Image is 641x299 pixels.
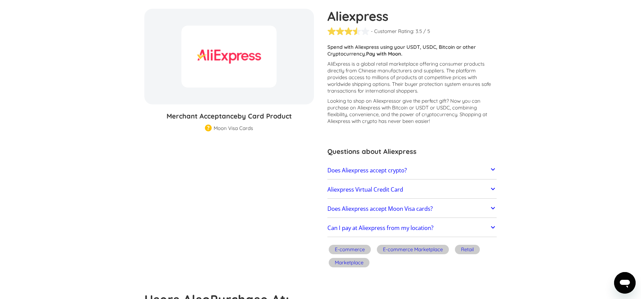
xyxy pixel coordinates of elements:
p: AliExpress is a global retail marketplace offering consumer products directly from Chinese manufa... [327,61,497,94]
div: Retail [461,246,474,253]
div: 3.5 [416,28,422,35]
div: E-commerce Marketplace [383,246,443,253]
h2: Can I pay at Aliexpress from my location? [327,225,433,231]
p: Spend with Aliexpress using your USDT, USDC, Bitcoin or other Cryptocurrency. [327,44,497,57]
div: E-commerce [335,246,365,253]
p: Looking to shop on Aliexpress ? Now you can purchase on Aliexpress with Bitcoin or USDT or USDC, ... [327,98,497,125]
div: Moon Visa Cards [214,125,253,132]
a: E-commerce [327,244,372,257]
h1: Aliexpress [327,9,497,24]
div: - Customer Rating: [371,28,414,35]
h2: Does Aliexpress accept Moon Visa cards? [327,205,433,212]
div: / 5 [423,28,430,35]
strong: Pay with Moon. [366,51,402,57]
div: Marketplace [335,259,363,266]
iframe: Button to launch messaging window [614,272,636,294]
a: E-commerce Marketplace [376,244,450,257]
a: Marketplace [327,257,371,270]
h2: Does Aliexpress accept crypto? [327,167,407,174]
a: Can I pay at Aliexpress from my location? [327,221,497,235]
a: Retail [454,244,481,257]
a: Does Aliexpress accept crypto? [327,163,497,177]
h3: Questions about Aliexpress [327,146,497,157]
span: by Card Product [238,112,292,120]
a: Aliexpress Virtual Credit Card [327,182,497,197]
h3: Merchant Acceptance [144,111,314,121]
span: or give the perfect gift [396,98,447,104]
h2: Aliexpress Virtual Credit Card [327,186,403,193]
a: Does Aliexpress accept Moon Visa cards? [327,202,497,216]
